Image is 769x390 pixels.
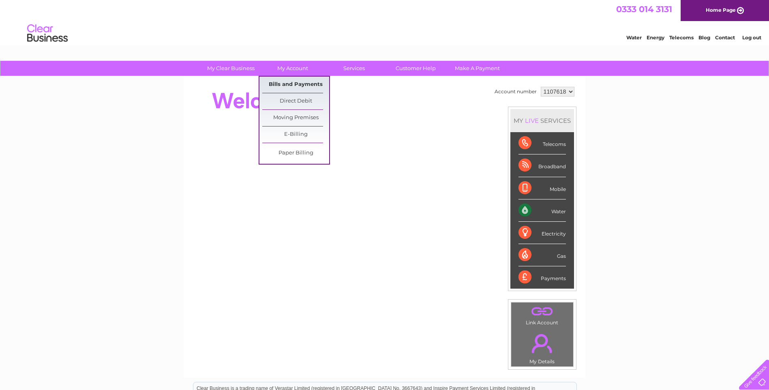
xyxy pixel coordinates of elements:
[262,77,329,93] a: Bills and Payments
[616,4,672,14] a: 0333 014 3131
[626,34,642,41] a: Water
[444,61,511,76] a: Make A Payment
[513,304,571,319] a: .
[518,244,566,266] div: Gas
[518,132,566,154] div: Telecoms
[493,85,539,99] td: Account number
[518,222,566,244] div: Electricity
[669,34,694,41] a: Telecoms
[259,61,326,76] a: My Account
[742,34,761,41] a: Log out
[518,266,566,288] div: Payments
[518,199,566,222] div: Water
[518,177,566,199] div: Mobile
[698,34,710,41] a: Blog
[511,302,574,328] td: Link Account
[523,117,540,124] div: LIVE
[262,110,329,126] a: Moving Premises
[518,154,566,177] div: Broadband
[321,61,388,76] a: Services
[510,109,574,132] div: MY SERVICES
[262,145,329,161] a: Paper Billing
[27,21,68,46] img: logo.png
[193,4,576,39] div: Clear Business is a trading name of Verastar Limited (registered in [GEOGRAPHIC_DATA] No. 3667643...
[262,93,329,109] a: Direct Debit
[513,329,571,358] a: .
[262,126,329,143] a: E-Billing
[197,61,264,76] a: My Clear Business
[511,327,574,367] td: My Details
[382,61,449,76] a: Customer Help
[715,34,735,41] a: Contact
[647,34,664,41] a: Energy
